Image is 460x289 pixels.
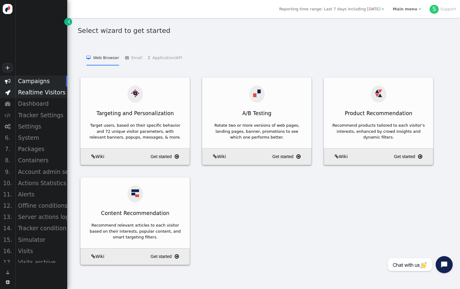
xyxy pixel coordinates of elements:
div: Tracker Settings [15,110,67,121]
a: + [2,63,13,72]
img: actions.svg [131,90,139,97]
div: Actions Statistics [15,178,67,189]
span:  [5,78,11,84]
img: articles_recom.svg [131,189,139,197]
a: Get started [272,151,309,162]
a: Wiki [83,253,104,260]
img: logo-icon.svg [3,4,13,14]
span:  [5,124,11,129]
li: Application/API [148,50,182,65]
span:  [5,101,11,107]
div: Visits archive [15,257,67,268]
div: Content Recommendation [81,206,190,220]
a: Get started [394,151,431,162]
span:  [6,270,9,276]
span:  [418,153,422,160]
div: Campaigns [15,76,67,87]
div: Target users, based on their specific behavior and 72 unique visitor parameters, with relevant ba... [89,122,182,140]
span:  [419,7,421,11]
img: ab.svg [253,90,261,97]
div: Packages [15,143,67,155]
img: products_recom.svg [375,90,382,97]
h1: Select wizard to get started [78,26,453,36]
div: Alerts [15,189,67,200]
div: Tracker condition state [15,223,67,234]
span: Reporting time range: Last 7 days including [DATE] [279,7,381,11]
span:  [6,280,10,284]
a: Get started [151,151,187,162]
a:  [64,18,72,26]
div: Recommend products tailored to each visitor’s interests, enhanced by crowd insights and dynamic f... [332,122,425,140]
span:  [335,154,339,159]
span:  [213,154,217,159]
div: Settings [15,121,67,132]
span:  [5,90,10,95]
span:  [86,56,93,60]
div: Recommend relevant articles to each visitor based on their interests, popular content, and smart ... [89,222,182,240]
div: Offline conditions [15,200,67,211]
div: Rotate two or more versions of web pages, landing pages, banner, promotions to see which one perf... [210,122,303,140]
div: Targeting and Personalization [81,107,190,121]
span:  [125,56,131,60]
div: Server actions log [15,211,67,223]
div: Containers [15,155,67,166]
div: Visits [15,245,67,257]
span:  [296,153,301,160]
a: Get started [151,251,187,262]
span:  [91,254,95,259]
span:  [148,56,152,60]
a: SSupport [430,7,456,11]
div: Realtime Visitors [15,87,67,98]
span:  [91,154,95,159]
b: Main menu [393,7,417,11]
span:  [68,19,70,25]
a: Wiki [204,153,226,160]
div: Product Recommendation [324,107,433,121]
div: S [430,5,439,14]
span:  [175,153,179,160]
span:  [175,253,179,260]
li: Email [125,50,142,65]
div: System [15,132,67,143]
div: Account admin settings [15,166,67,178]
span:  [382,7,384,11]
a: Wiki [83,153,104,160]
a: Wiki [326,153,347,160]
div: Simulator [15,234,67,245]
div: A/B Testing [202,107,311,121]
div: Dashboard [15,98,67,109]
span:  [5,112,11,118]
li: Web Browser [86,50,119,65]
a:  [2,267,13,278]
